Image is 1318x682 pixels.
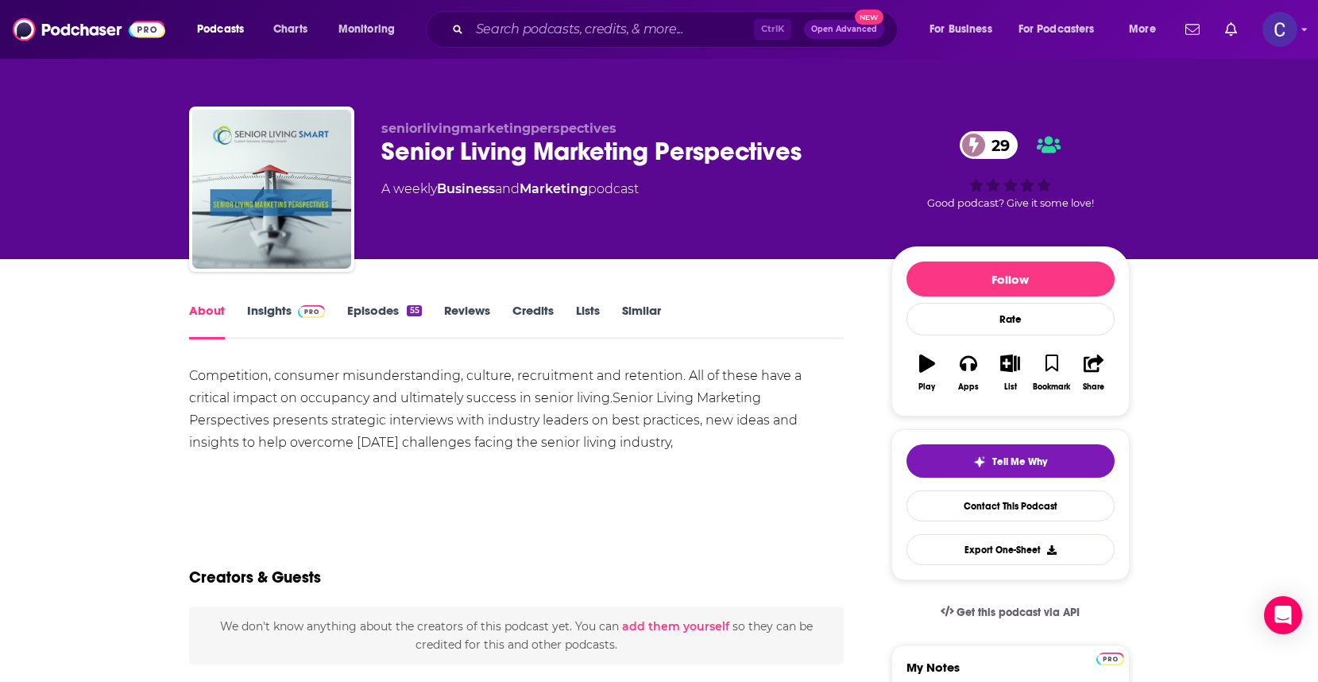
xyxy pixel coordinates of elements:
a: Get this podcast via API [928,593,1093,632]
button: Play [906,344,948,401]
button: List [989,344,1030,401]
div: Apps [958,382,979,392]
div: Competition, consumer misunderstanding, culture, recruitment and retention. All of these have a c... [189,365,845,454]
div: Bookmark [1033,382,1070,392]
button: Follow [906,262,1115,296]
span: seniorlivingmarketingperspectives [381,121,616,136]
span: Logged in as publicityxxtina [1262,12,1297,47]
button: open menu [1008,17,1118,42]
a: 29 [960,131,1018,159]
img: Podchaser - Follow, Share and Rate Podcasts [13,14,165,45]
div: 29Good podcast? Give it some love! [891,121,1130,219]
button: Export One-Sheet [906,534,1115,565]
a: Pro website [1096,650,1124,665]
div: Open Intercom Messenger [1264,596,1302,634]
button: open menu [186,17,265,42]
span: Podcasts [197,18,244,41]
span: Open Advanced [811,25,877,33]
a: Credits [512,303,554,339]
a: Marketing [520,181,588,196]
span: 29 [976,131,1018,159]
span: Ctrl K [754,19,791,40]
img: tell me why sparkle [973,455,986,468]
div: Rate [906,303,1115,335]
button: Show profile menu [1262,12,1297,47]
button: open menu [327,17,415,42]
span: Tell Me Why [992,455,1047,468]
div: Share [1083,382,1104,392]
span: Get this podcast via API [957,606,1080,619]
button: add them yourself [622,620,729,633]
span: Monitoring [338,18,395,41]
a: Reviews [444,303,490,339]
a: Show notifications dropdown [1219,16,1243,43]
button: open menu [918,17,1012,42]
a: InsightsPodchaser Pro [247,303,326,339]
button: Open AdvancedNew [804,20,884,39]
button: Bookmark [1031,344,1073,401]
span: Good podcast? Give it some love! [927,197,1094,209]
a: Business [437,181,495,196]
div: Search podcasts, credits, & more... [441,11,913,48]
div: 55 [407,305,421,316]
a: Episodes55 [347,303,421,339]
div: List [1004,382,1017,392]
span: We don't know anything about the creators of this podcast yet . You can so they can be credited f... [220,619,813,651]
div: Play [918,382,935,392]
img: User Profile [1262,12,1297,47]
div: A weekly podcast [381,180,639,199]
span: More [1129,18,1156,41]
button: tell me why sparkleTell Me Why [906,444,1115,478]
span: New [855,10,883,25]
h2: Creators & Guests [189,568,321,587]
img: Podchaser Pro [298,305,326,318]
a: About [189,303,225,339]
a: Similar [622,303,661,339]
input: Search podcasts, credits, & more... [470,17,754,42]
a: Show notifications dropdown [1179,16,1206,43]
img: Senior Living Marketing Perspectives [192,110,351,269]
a: Charts [263,17,317,42]
img: Podchaser Pro [1096,653,1124,665]
span: and [495,181,520,196]
button: Share [1073,344,1114,401]
a: Contact This Podcast [906,490,1115,521]
button: open menu [1118,17,1176,42]
span: For Podcasters [1018,18,1095,41]
a: Lists [576,303,600,339]
span: For Business [930,18,992,41]
span: Charts [273,18,307,41]
button: Apps [948,344,989,401]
